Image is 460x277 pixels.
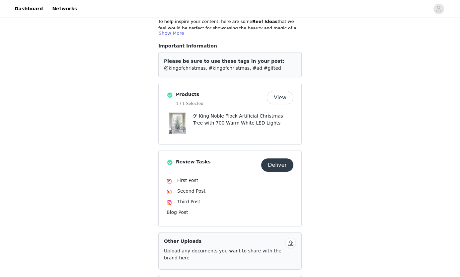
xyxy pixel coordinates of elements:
[167,200,172,205] img: Instagram Icon
[164,58,284,64] span: Please be sure to use these tags in your post:
[177,178,198,183] span: First Post
[158,83,302,145] div: Products
[193,113,293,127] p: 9' King Noble Flock Artificial Christmas Tree with 700 Warm White LED Lights
[261,163,293,168] a: Deliver
[158,29,185,37] button: Show More
[177,199,200,204] span: Third Post
[435,4,442,14] div: avatar
[176,91,264,98] h4: Products
[252,19,277,24] strong: Reel Ideas
[164,248,281,260] span: Upload any documents you want to share with the brand here
[167,210,188,215] span: Blog Post
[48,1,81,16] a: Networks
[261,158,293,172] button: Deliver
[158,18,302,38] p: To help inspire your content, here are some that we feel would be perfect for showcasing the beau...
[177,188,205,194] span: Second Post
[164,238,283,245] h4: Other Uploads
[11,1,47,16] a: Dashboard
[167,189,172,195] img: Instagram Icon
[167,179,172,184] img: Instagram Icon
[176,101,264,107] h5: 1 / 1 Selected
[158,43,302,49] p: Important Information
[176,158,259,165] h4: Review Tasks
[267,95,293,100] a: View
[164,65,281,71] span: @kingofchristmas, #kingofchristmas, #ad #gifted
[267,91,293,104] button: View
[158,150,302,227] div: Review Tasks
